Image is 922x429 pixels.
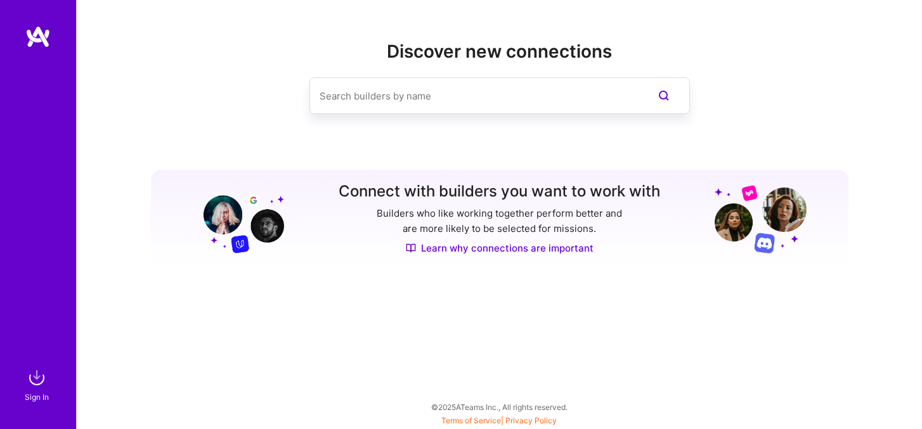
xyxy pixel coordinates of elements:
h2: Discover new connections [151,41,848,62]
img: sign in [24,365,49,390]
h3: Connect with builders you want to work with [339,182,660,201]
i: icon SearchPurple [656,88,672,103]
a: Terms of Service [441,416,501,425]
a: Privacy Policy [505,416,557,425]
input: Search builders by name [320,80,629,112]
img: Grow your network [192,184,284,253]
img: Grow your network [715,184,807,253]
a: Learn why connections are important [406,241,594,255]
img: Discover [406,243,416,253]
div: Sign In [25,390,49,404]
a: sign inSign In [27,365,49,404]
p: Builders who like working together perform better and are more likely to be selected for missions. [374,206,625,236]
div: © 2025 ATeams Inc., All rights reserved. [76,391,922,423]
span: | [441,416,557,425]
img: logo [25,25,51,48]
